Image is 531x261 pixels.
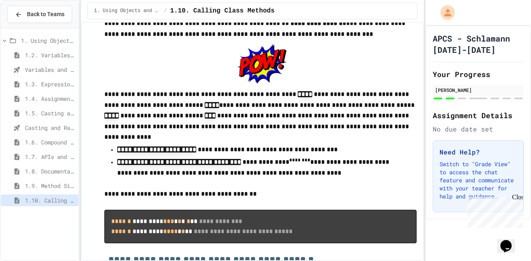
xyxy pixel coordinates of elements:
span: 1.4. Assignment and Input [25,94,75,103]
h2: Your Progress [433,69,524,80]
span: 1.8. Documentation with Comments and Preconditions [25,167,75,175]
span: 1.10. Calling Class Methods [170,6,274,16]
div: No due date set [433,124,524,134]
span: Casting and Ranges of variables - Quiz [25,123,75,132]
h3: Need Help? [440,147,517,157]
h2: Assignment Details [433,110,524,121]
iframe: chat widget [497,229,523,253]
span: 1.2. Variables and Data Types [25,51,75,59]
span: 1. Using Objects and Methods [94,8,161,14]
span: Variables and Data Types - Quiz [25,65,75,74]
span: / [164,8,167,14]
span: 1.7. APIs and Libraries [25,152,75,161]
button: Back to Teams [7,6,72,23]
span: 1.3. Expressions and Output [New] [25,80,75,88]
span: 1.5. Casting and Ranges of Values [25,109,75,117]
span: 1.9. Method Signatures [25,182,75,190]
span: 1.6. Compound Assignment Operators [25,138,75,146]
h1: APCS - Schlamann [DATE]-[DATE] [433,33,524,55]
span: 1.10. Calling Class Methods [25,196,75,205]
div: Chat with us now!Close [3,3,56,51]
div: [PERSON_NAME] [435,86,521,94]
span: 1. Using Objects and Methods [21,36,75,45]
iframe: chat widget [464,194,523,228]
p: Switch to "Grade View" to access the chat feature and communicate with your teacher for help and ... [440,160,517,200]
div: My Account [432,3,457,22]
span: Back to Teams [27,10,64,19]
